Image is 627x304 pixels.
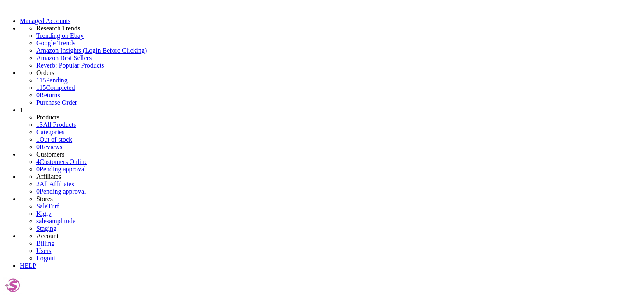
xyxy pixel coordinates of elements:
li: Products [36,114,624,121]
li: Stores [36,195,624,203]
li: Research Trends [36,25,624,32]
li: Affiliates [36,173,624,180]
a: 0Reviews [36,143,62,150]
a: Google Trends [36,40,624,47]
a: SaleTurf [36,203,59,210]
a: Staging [36,225,56,232]
a: Logout [36,255,55,262]
a: Purchase Order [36,99,77,106]
span: 0 [36,143,40,150]
a: Amazon Best Sellers [36,54,624,62]
a: Managed Accounts [20,17,70,24]
a: HELP [20,262,36,269]
span: 0 [36,91,40,98]
a: 115Pending [36,77,624,84]
a: 1Out of stock [36,136,72,143]
a: 0Pending approval [36,166,86,173]
a: 0Returns [36,91,60,98]
span: 13 [36,121,43,128]
li: Customers [36,151,624,158]
span: 4 [36,158,40,165]
a: Kigly [36,210,51,217]
img: joshlucio05 [3,276,22,295]
span: 2 [36,180,40,187]
a: Users [36,247,51,254]
a: Trending on Ebay [36,32,624,40]
a: 2All Affiliates [36,180,74,187]
a: 4Customers Online [36,158,87,165]
li: Account [36,232,624,240]
a: 0Pending approval [36,188,86,195]
a: 13All Products [36,121,76,128]
a: Billing [36,240,54,247]
span: 115 [36,77,46,84]
span: 1 [20,106,23,113]
a: Amazon Insights (Login Before Clicking) [36,47,624,54]
span: 115 [36,84,46,91]
span: 1 [36,136,40,143]
li: Orders [36,69,624,77]
span: 0 [36,166,40,173]
span: 0 [36,188,40,195]
a: Categories [36,129,64,136]
a: 115Completed [36,84,75,91]
a: Reverb: Popular Products [36,62,624,69]
a: salesamplitude [36,217,75,224]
